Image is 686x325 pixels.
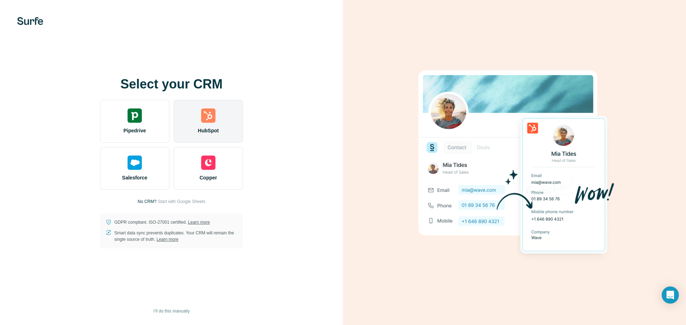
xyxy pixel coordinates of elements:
[153,308,189,314] span: I’ll do this manually
[201,156,215,170] img: copper's logo
[123,127,146,134] span: Pipedrive
[156,237,178,242] a: Learn more
[17,17,43,25] img: Surfe's logo
[100,77,243,91] h1: Select your CRM
[201,108,215,123] img: hubspot's logo
[114,230,237,243] p: Smart data sync prevents duplicates. Your CRM will remain the single source of truth.
[662,286,679,304] div: Open Intercom Messenger
[128,156,142,170] img: salesforce's logo
[114,219,210,225] p: GDPR compliant. ISO-27001 certified.
[188,220,210,225] a: Learn more
[128,108,142,123] img: pipedrive's logo
[198,127,219,134] span: HubSpot
[158,198,205,205] button: Start with Google Sheets
[122,174,148,181] span: Salesforce
[138,198,156,205] p: No CRM?
[414,59,615,266] img: HUBSPOT image
[148,306,194,316] button: I’ll do this manually
[200,174,217,181] span: Copper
